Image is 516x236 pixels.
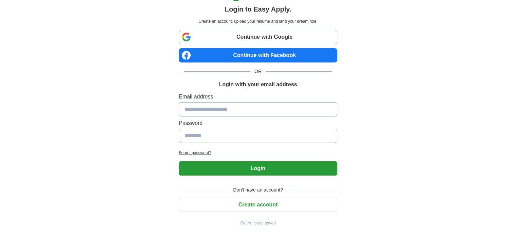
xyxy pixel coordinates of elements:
span: Don't have an account? [229,186,287,194]
a: Return to job advert [179,220,337,226]
h1: Login to Easy Apply. [225,4,291,14]
label: Email address [179,93,337,101]
button: Login [179,161,337,176]
p: Create an account, upload your resume and land your dream role. [180,18,336,24]
label: Password [179,119,337,127]
h1: Login with your email address [219,80,297,89]
button: Create account [179,198,337,212]
a: Continue with Google [179,30,337,44]
span: OR [250,68,266,75]
a: Create account [179,202,337,207]
a: Continue with Facebook [179,48,337,62]
a: Forgot password? [179,150,337,156]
